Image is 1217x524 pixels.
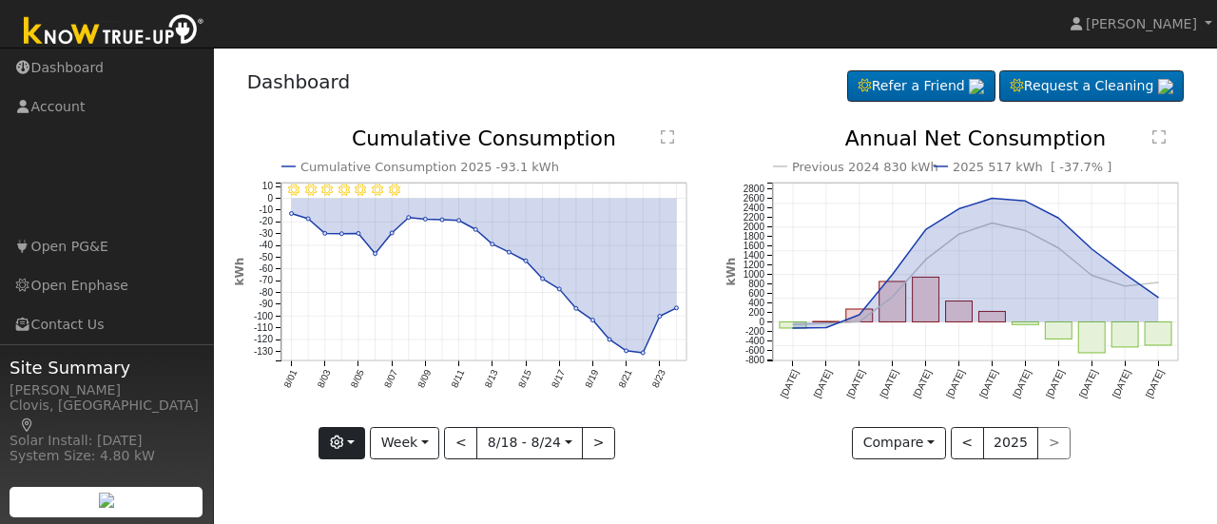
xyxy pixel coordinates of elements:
text: -60 [259,263,273,274]
circle: onclick="" [406,216,410,220]
button: 2025 [983,427,1039,459]
circle: onclick="" [957,207,961,211]
text: kWh [233,258,246,286]
circle: onclick="" [423,218,427,222]
text: -100 [254,311,273,321]
img: retrieve [1158,79,1173,94]
circle: onclick="" [891,295,895,299]
rect: onclick="" [979,312,1006,322]
span: [PERSON_NAME] [1086,16,1197,31]
text: Annual Net Consumption [845,126,1107,150]
text: kWh [724,258,738,286]
text: -80 [259,287,273,298]
text: 8/05 [348,368,365,390]
circle: onclick="" [924,228,928,232]
text: 1200 [744,260,765,270]
circle: onclick="" [1057,246,1061,250]
text: 8/23 [650,368,667,390]
text: -70 [259,276,273,286]
a: Refer a Friend [847,70,995,103]
text: [DATE] [944,368,966,399]
button: < [444,427,477,459]
circle: onclick="" [824,326,828,330]
text: [DATE] [845,368,867,399]
circle: onclick="" [491,243,494,246]
text: -130 [254,346,273,357]
text: [DATE] [1144,368,1166,399]
text: Previous 2024 830 kWh [792,160,938,174]
text: [DATE] [1044,368,1066,399]
text: 8/17 [550,368,567,390]
circle: onclick="" [289,212,293,216]
rect: onclick="" [1146,322,1172,346]
text: 10 [261,182,273,192]
button: Week [370,427,439,459]
rect: onclick="" [780,322,806,329]
circle: onclick="" [456,219,460,223]
div: System Size: 4.80 kW [10,446,203,466]
a: Map [19,417,36,433]
i: 8/01 - Clear [288,184,299,196]
text: 600 [748,288,764,299]
i: 8/07 - Clear [388,184,399,196]
text: 0 [759,317,764,327]
rect: onclick="" [1079,322,1106,354]
circle: onclick="" [357,232,360,236]
i: 8/06 - Clear [372,184,383,196]
circle: onclick="" [991,222,995,225]
text: 0 [267,193,273,204]
span: Site Summary [10,355,203,380]
text: [DATE] [1011,368,1033,399]
circle: onclick="" [1091,247,1094,251]
circle: onclick="" [858,320,861,324]
rect: onclick="" [946,301,973,322]
circle: onclick="" [1057,217,1061,221]
text: 2000 [744,222,765,232]
circle: onclick="" [791,323,795,327]
text: 8/13 [482,368,499,390]
button: Compare [852,427,946,459]
text: 8/15 [516,368,533,390]
rect: onclick="" [1046,322,1072,340]
text: 2400 [744,203,765,213]
circle: onclick="" [674,306,678,310]
text: 1600 [744,241,765,251]
rect: onclick="" [1013,322,1039,325]
rect: onclick="" [846,309,873,321]
circle: onclick="" [1091,274,1094,278]
circle: onclick="" [557,287,561,291]
text: [DATE] [977,368,999,399]
text: [DATE] [1111,368,1132,399]
text: [DATE] [812,368,834,399]
text: -30 [259,228,273,239]
text: 8/01 [281,368,299,390]
text: 8/07 [382,368,399,390]
text: Cumulative Consumption [352,126,616,150]
text: 8/09 [415,368,433,390]
circle: onclick="" [791,326,795,330]
text: -400 [745,336,764,346]
circle: onclick="" [991,197,995,201]
text: 8/19 [583,368,600,390]
text: -600 [745,345,764,356]
text:  [1152,129,1166,145]
text: [DATE] [879,368,900,399]
text: 2800 [744,184,765,194]
circle: onclick="" [1124,272,1128,276]
circle: onclick="" [625,349,628,353]
text: 8/11 [449,368,466,390]
text: -800 [745,355,764,365]
circle: onclick="" [641,351,645,355]
text: -40 [259,241,273,251]
a: Dashboard [247,70,351,93]
text: -50 [259,252,273,262]
rect: onclick="" [1112,322,1139,347]
i: 8/02 - Clear [304,184,316,196]
text: [DATE] [779,368,801,399]
text: -10 [259,204,273,215]
text: 2200 [744,212,765,223]
button: < [951,427,984,459]
img: retrieve [99,493,114,508]
text: 8/21 [616,368,633,390]
circle: onclick="" [1024,229,1028,233]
